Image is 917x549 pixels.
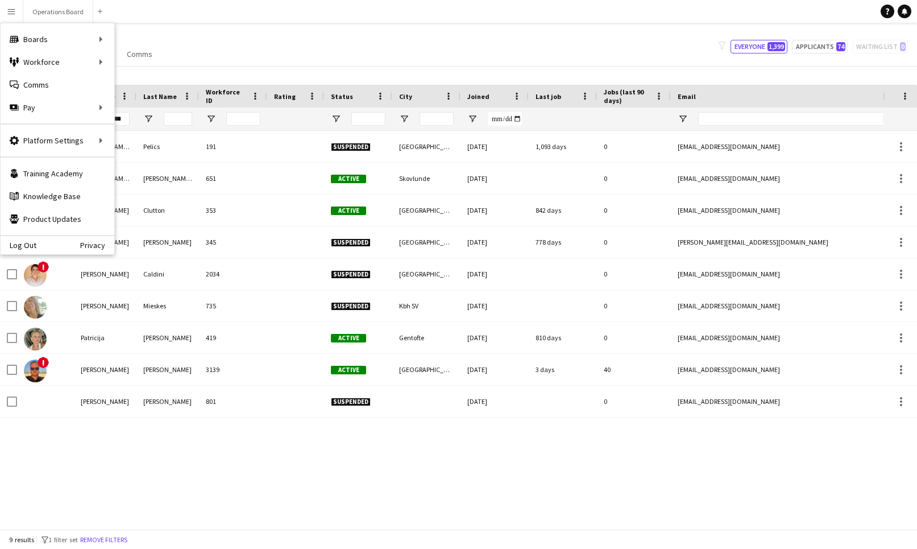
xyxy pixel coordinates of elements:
div: [PERSON_NAME] [136,226,199,258]
span: ! [38,261,49,273]
div: [GEOGRAPHIC_DATA] [392,354,460,385]
span: Suspended [331,302,371,311]
span: Workforce ID [206,88,247,105]
div: [EMAIL_ADDRESS][DOMAIN_NAME] [671,131,898,162]
div: [PERSON_NAME] [136,386,199,417]
button: Operations Board [23,1,93,23]
div: [EMAIL_ADDRESS][DOMAIN_NAME] [671,258,898,290]
div: Caldini [136,258,199,290]
span: 1,399 [767,42,785,51]
img: Patricija Gil [24,328,47,350]
span: Last Name [143,92,177,101]
div: [DATE] [460,386,529,417]
div: Mieskes [136,290,199,321]
img: Patrick Dolan [24,360,47,382]
button: Open Filter Menu [143,114,153,124]
button: Open Filter Menu [467,114,478,124]
div: 345 [199,226,267,258]
div: Pelics [136,131,199,162]
span: Active [331,366,366,374]
a: Training Academy [1,162,114,185]
div: 1,093 days [529,131,597,162]
div: [EMAIL_ADDRESS][DOMAIN_NAME] [671,195,898,226]
div: Boards [1,28,114,51]
div: [DATE] [460,258,529,290]
img: Patricia Mariana Caldini [24,264,47,287]
div: 0 [597,322,671,353]
div: 191 [199,131,267,162]
img: Patricia Mieskes [24,296,47,319]
div: Gentofte [392,322,460,353]
span: ! [38,357,49,368]
div: 0 [597,131,671,162]
div: [DATE] [460,354,529,385]
div: [PERSON_NAME] [PERSON_NAME] [136,163,199,194]
span: Last job [536,92,561,101]
div: 810 days [529,322,597,353]
span: Status [331,92,353,101]
div: 3139 [199,354,267,385]
div: 801 [199,386,267,417]
input: Workforce ID Filter Input [226,112,260,126]
div: [PERSON_NAME] [136,322,199,353]
div: [EMAIL_ADDRESS][DOMAIN_NAME] [671,322,898,353]
div: 0 [597,226,671,258]
div: Patricija [74,322,136,353]
div: [EMAIL_ADDRESS][DOMAIN_NAME] [671,163,898,194]
a: Log Out [1,241,36,250]
div: 0 [597,163,671,194]
div: 842 days [529,195,597,226]
div: [PERSON_NAME] [74,386,136,417]
span: Suspended [331,270,371,279]
input: Last Name Filter Input [164,112,192,126]
div: Kbh SV [392,290,460,321]
div: [GEOGRAPHIC_DATA] [392,131,460,162]
div: [PERSON_NAME] [136,354,199,385]
input: Email Filter Input [698,112,891,126]
span: Comms [127,49,152,59]
div: 0 [597,258,671,290]
div: Clutton [136,195,199,226]
input: City Filter Input [420,112,454,126]
div: [DATE] [460,226,529,258]
div: 2034 [199,258,267,290]
span: Suspended [331,398,371,406]
div: 353 [199,195,267,226]
button: Open Filter Menu [206,114,216,124]
div: 40 [597,354,671,385]
input: Joined Filter Input [488,112,522,126]
div: [EMAIL_ADDRESS][DOMAIN_NAME] [671,354,898,385]
span: 74 [836,42,845,51]
input: Status Filter Input [351,112,385,126]
span: Email [678,92,696,101]
div: [PERSON_NAME] [74,354,136,385]
div: [GEOGRAPHIC_DATA] [392,258,460,290]
div: Skovlunde [392,163,460,194]
div: [EMAIL_ADDRESS][DOMAIN_NAME] [671,290,898,321]
div: 0 [597,386,671,417]
button: Everyone1,399 [731,40,787,53]
button: Open Filter Menu [331,114,341,124]
div: 0 [597,195,671,226]
div: 0 [597,290,671,321]
button: Applicants74 [792,40,848,53]
div: [PERSON_NAME][EMAIL_ADDRESS][DOMAIN_NAME] [671,226,898,258]
span: Jobs (last 90 days) [604,88,650,105]
div: [DATE] [460,195,529,226]
span: Active [331,207,366,215]
div: 778 days [529,226,597,258]
div: Platform Settings [1,129,114,152]
span: Suspended [331,238,371,247]
div: [EMAIL_ADDRESS][DOMAIN_NAME] [671,386,898,417]
span: Active [331,334,366,342]
span: Suspended [331,143,371,151]
span: Joined [467,92,489,101]
div: [GEOGRAPHIC_DATA] [392,195,460,226]
button: Open Filter Menu [678,114,688,124]
a: Product Updates [1,208,114,230]
div: [DATE] [460,290,529,321]
div: [DATE] [460,131,529,162]
a: Comms [1,73,114,96]
div: 3 days [529,354,597,385]
a: Privacy [80,241,114,250]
